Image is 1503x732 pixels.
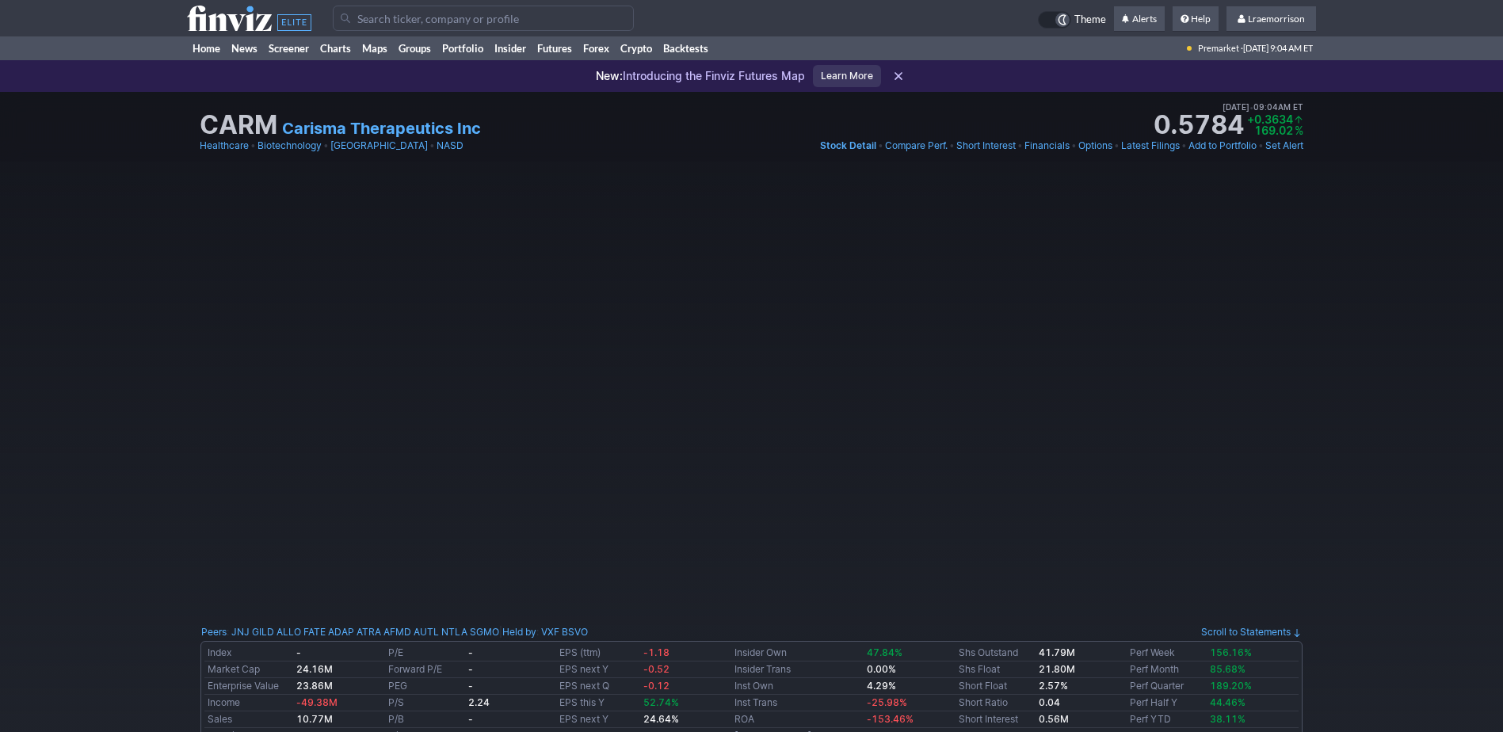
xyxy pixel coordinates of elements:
td: Insider Own [731,645,864,661]
a: JNJ [231,624,250,640]
span: • [949,138,955,154]
td: Insider Trans [731,661,864,678]
td: Perf Week [1127,645,1207,661]
a: [GEOGRAPHIC_DATA] [330,138,428,154]
b: 10.77M [296,713,333,725]
b: 2.24 [468,696,490,708]
a: Latest Filings [1121,138,1180,154]
b: - [468,646,473,658]
span: Stock Detail [820,139,876,151]
td: EPS (ttm) [556,645,639,661]
td: EPS this Y [556,695,639,711]
a: NASD [437,138,463,154]
a: Learn More [813,65,881,87]
b: 41.79M [1039,646,1075,658]
a: AFMD [383,624,411,640]
td: Perf Quarter [1127,678,1207,695]
td: Shs Outstand [956,645,1036,661]
a: ALLO [277,624,301,640]
td: Inst Trans [731,695,864,711]
td: ROA [731,711,864,728]
a: Stock Detail [820,138,876,154]
span: 169.02 [1254,124,1293,137]
td: Market Cap [204,661,293,678]
a: Forex [578,36,615,60]
td: Inst Own [731,678,864,695]
a: Add to Portfolio [1188,138,1257,154]
span: Latest Filings [1121,139,1180,151]
span: Compare Perf. [885,139,948,151]
strong: 0.5784 [1154,112,1244,138]
span: 189.20% [1210,680,1252,692]
a: Options [1078,138,1112,154]
a: Short Interest [959,713,1018,725]
input: Search [333,6,634,31]
span: -0.12 [643,680,669,692]
span: 44.46% [1210,696,1246,708]
span: -49.38M [296,696,338,708]
span: • [250,138,256,154]
b: - [468,680,473,692]
a: Insider [489,36,532,60]
td: P/S [385,695,465,711]
b: 24.64% [643,713,679,725]
b: 21.80M [1039,663,1075,675]
td: Shs Float [956,661,1036,678]
td: EPS next Y [556,711,639,728]
a: VXF [541,624,559,640]
a: Futures [532,36,578,60]
td: PEG [385,678,465,695]
span: 85.68% [1210,663,1246,675]
div: : [201,624,499,640]
span: • [1249,100,1253,114]
a: Help [1173,6,1219,32]
a: Home [187,36,226,60]
b: 4.29% [867,680,896,692]
td: Perf YTD [1127,711,1207,728]
td: Forward P/E [385,661,465,678]
span: 156.16% [1210,646,1252,658]
a: 0.56M [1039,713,1069,725]
span: New: [596,69,623,82]
a: Carisma Therapeutics Inc [282,117,481,139]
span: 52.74% [643,696,679,708]
a: SGMO [470,624,499,640]
span: • [1017,138,1023,154]
a: Lraemorrison [1226,6,1316,32]
a: Short Interest [956,138,1016,154]
a: 2.57% [1039,680,1068,692]
td: Perf Month [1127,661,1207,678]
a: News [226,36,263,60]
a: Charts [315,36,357,60]
span: • [323,138,329,154]
span: -1.18 [643,646,669,658]
td: P/B [385,711,465,728]
a: Theme [1038,11,1106,29]
b: 23.86M [296,680,333,692]
a: Biotechnology [257,138,322,154]
h1: CARM [200,112,277,138]
span: [DATE] 09:04AM ET [1223,100,1303,114]
a: BSVO [562,624,588,640]
span: 47.84% [867,646,902,658]
a: Groups [393,36,437,60]
a: ADAP [328,624,354,640]
td: Enterprise Value [204,678,293,695]
span: • [429,138,435,154]
p: Introducing the Finviz Futures Map [596,68,805,84]
span: Lraemorrison [1248,13,1305,25]
a: GILD [252,624,274,640]
b: - [468,663,473,675]
b: 24.16M [296,663,333,675]
span: • [1181,138,1187,154]
span: -153.46% [867,713,914,725]
b: - [468,713,473,725]
td: P/E [385,645,465,661]
span: -25.98% [867,696,907,708]
span: % [1295,124,1303,137]
a: Compare Perf. [885,138,948,154]
a: Short Ratio [959,696,1008,708]
span: Theme [1074,11,1106,29]
td: Sales [204,711,293,728]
